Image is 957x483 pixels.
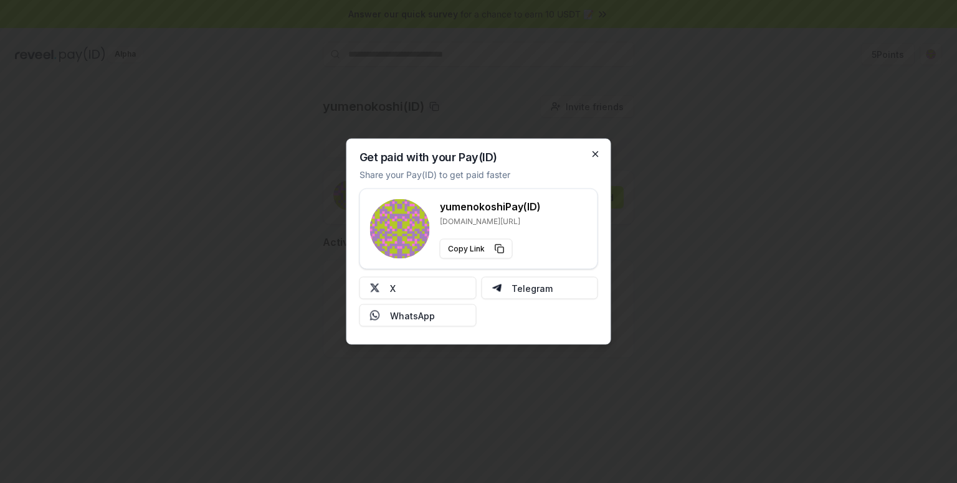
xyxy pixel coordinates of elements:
[481,277,598,299] button: Telegram
[370,283,380,293] img: X
[492,283,502,293] img: Telegram
[440,239,513,259] button: Copy Link
[440,199,541,214] h3: yumenokoshi Pay(ID)
[359,152,497,163] h2: Get paid with your Pay(ID)
[359,304,477,327] button: WhatsApp
[359,277,477,299] button: X
[440,217,541,227] p: [DOMAIN_NAME][URL]
[370,311,380,321] img: Whatsapp
[359,168,510,181] p: Share your Pay(ID) to get paid faster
